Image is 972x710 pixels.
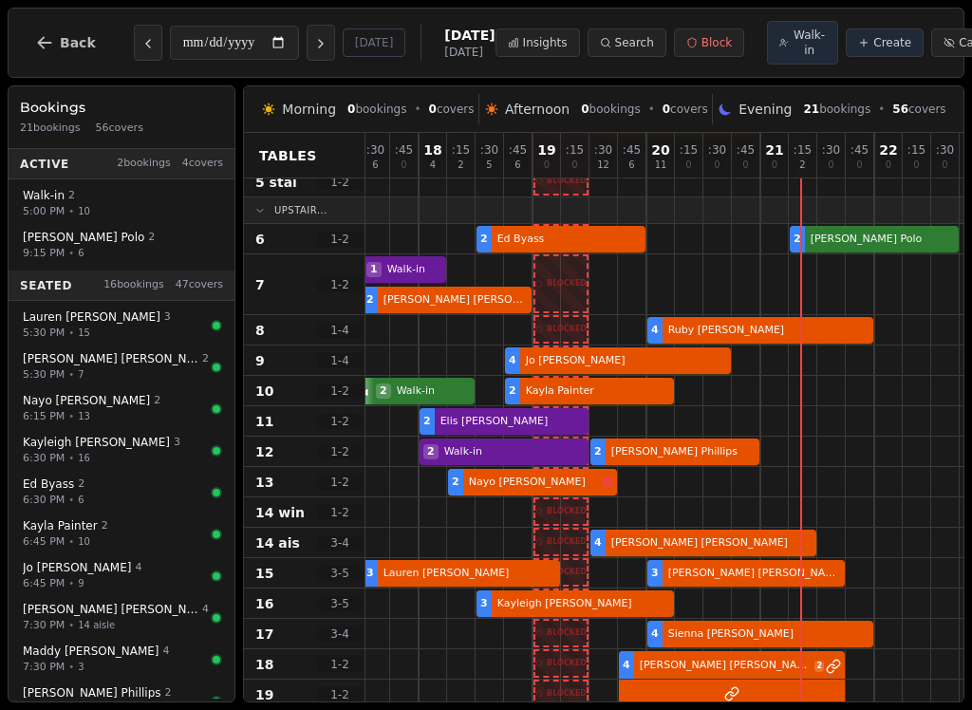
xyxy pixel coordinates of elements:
span: 2 [376,383,391,400]
span: 20 [651,143,669,157]
span: 2 [102,518,108,534]
span: : 45 [737,144,755,156]
span: 2 [202,351,209,367]
span: 0 [544,160,550,170]
span: 0 [347,103,355,116]
span: 3 [480,596,488,612]
span: Back [60,36,96,49]
span: 16 [78,451,90,465]
span: • [68,367,74,382]
span: 3 [78,660,84,674]
span: 5 stai [255,173,297,192]
span: 15 [255,564,273,583]
span: Upstair... [274,203,327,217]
span: 22 [879,143,897,157]
button: Walk-in 25:00 PM•10 [12,181,231,226]
span: 0 [913,160,919,170]
span: 3 - 4 [317,626,363,642]
span: 4 covers [182,156,223,172]
span: covers [429,102,475,117]
span: 6:45 PM [23,575,65,591]
span: : 45 [509,144,527,156]
span: 15 [78,326,90,340]
span: bookings [581,102,640,117]
span: [PERSON_NAME] [PERSON_NAME] [23,351,198,366]
span: 19 [255,685,273,704]
span: • [648,102,655,117]
span: 3 - 5 [317,566,363,581]
span: 10 [78,534,90,549]
span: : 30 [594,144,612,156]
span: 18 [423,143,441,157]
span: Walk-in [440,444,585,460]
span: 6:30 PM [23,450,65,466]
span: 4 [509,353,516,369]
span: • [68,660,74,674]
span: 0 [429,103,437,116]
span: 2 [148,230,155,246]
span: 0 [714,160,720,170]
span: 2 [458,160,463,170]
span: 1 - 2 [317,444,363,459]
span: 14 aisle [78,618,115,632]
span: 19 [537,143,555,157]
span: 1 - 2 [317,277,363,292]
button: Search [588,28,666,57]
span: 4 [135,560,141,576]
button: [PERSON_NAME] [PERSON_NAME]47:30 PM•14 aisle [12,595,231,640]
span: Search [615,35,654,50]
span: [PERSON_NAME] Polo [807,232,955,248]
span: 10 [78,204,90,218]
span: 1 [366,262,382,278]
span: • [68,326,74,340]
span: 2 [452,475,459,491]
span: Kayleigh [PERSON_NAME] [494,596,670,612]
button: [DATE] [343,28,406,57]
span: 10 [255,382,273,401]
span: : 15 [680,144,698,156]
span: bookings [347,102,406,117]
span: Walk-in [383,262,442,278]
span: Ed Byass [494,232,642,248]
span: 3 - 4 [317,535,363,551]
span: [PERSON_NAME] [PERSON_NAME] [23,602,198,617]
span: 2 [165,685,172,701]
span: 3 - 5 [317,596,363,611]
span: [PERSON_NAME] [PERSON_NAME] [380,292,528,308]
span: 6 [628,160,634,170]
span: 9:15 PM [23,245,65,261]
span: • [68,204,74,218]
span: : 15 [907,144,925,156]
span: • [68,618,74,632]
span: 0 [401,160,406,170]
span: 0 [742,160,748,170]
span: Nayo [PERSON_NAME] [23,393,150,408]
span: Seated [20,277,72,292]
span: [DATE] [444,26,495,45]
button: Insights [495,28,580,57]
span: 1 - 2 [317,232,363,247]
span: 6:15 PM [23,408,65,424]
span: Elis [PERSON_NAME] [437,414,585,430]
span: 6 [78,493,84,507]
span: 0 [828,160,833,170]
span: 2 [366,292,374,308]
h3: Bookings [20,98,223,117]
span: 4 [202,602,209,618]
span: : 15 [452,144,470,156]
span: 1 - 2 [317,414,363,429]
button: Jo [PERSON_NAME]46:45 PM•9 [12,553,231,598]
span: : 45 [395,144,413,156]
span: 2 [794,232,801,248]
span: 3 [174,435,180,451]
span: 21 bookings [20,121,81,137]
span: 13 [255,473,273,492]
span: 5:00 PM [23,203,65,219]
button: Block [674,28,744,57]
span: Kayla Painter [522,383,670,400]
span: 56 covers [96,121,143,137]
span: 2 [423,444,439,460]
span: 1 - 2 [317,475,363,490]
span: [PERSON_NAME] Phillips [607,444,756,460]
span: 21 [765,143,783,157]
